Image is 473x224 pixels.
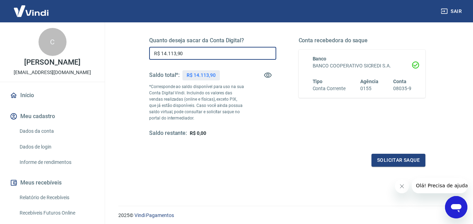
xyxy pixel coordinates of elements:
[393,85,411,92] h6: 08035-9
[17,190,96,205] a: Relatório de Recebíveis
[371,154,425,167] button: Solicitar saque
[118,212,456,219] p: 2025 ©
[149,130,187,137] h5: Saldo restante:
[17,124,96,138] a: Dados da conta
[445,196,467,218] iframe: Botão para abrir a janela de mensagens
[313,79,323,84] span: Tipo
[39,28,67,56] div: C
[4,5,59,10] span: Olá! Precisa de ajuda?
[190,130,206,136] span: R$ 0,00
[412,178,467,193] iframe: Mensagem da empresa
[17,140,96,154] a: Dados de login
[313,85,346,92] h6: Conta Corrente
[149,72,180,79] h5: Saldo total*:
[134,212,174,218] a: Vindi Pagamentos
[8,109,96,124] button: Meu cadastro
[149,84,244,121] p: *Corresponde ao saldo disponível para uso na sua Conta Digital Vindi. Incluindo os valores das ve...
[14,69,91,76] p: [EMAIL_ADDRESS][DOMAIN_NAME]
[360,79,378,84] span: Agência
[313,56,327,62] span: Banco
[360,85,378,92] h6: 0155
[393,79,406,84] span: Conta
[439,5,465,18] button: Sair
[299,37,426,44] h5: Conta recebedora do saque
[24,59,80,66] p: [PERSON_NAME]
[8,88,96,103] a: Início
[395,179,409,193] iframe: Fechar mensagem
[8,0,54,22] img: Vindi
[313,62,412,70] h6: BANCO COOPERATIVO SICREDI S.A.
[187,72,215,79] p: R$ 14.113,90
[149,37,276,44] h5: Quanto deseja sacar da Conta Digital?
[17,206,96,220] a: Recebíveis Futuros Online
[8,175,96,190] button: Meus recebíveis
[17,155,96,169] a: Informe de rendimentos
